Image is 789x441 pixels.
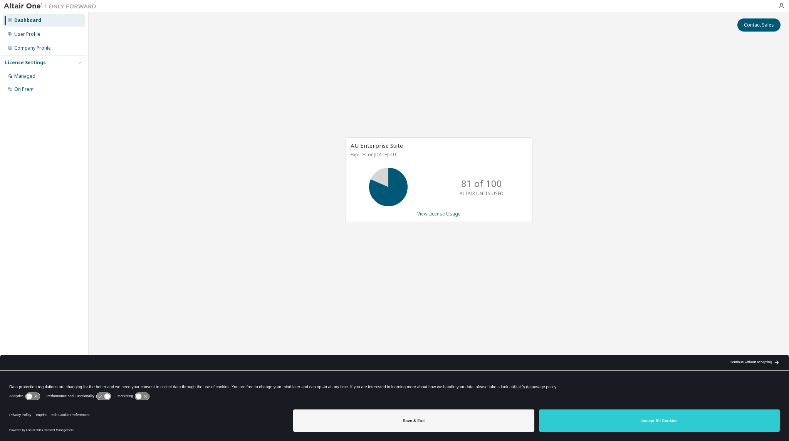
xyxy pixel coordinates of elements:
[461,177,502,190] p: 81 of 100
[737,18,781,32] button: Contact Sales
[4,2,100,10] img: Altair One
[5,60,46,66] div: License Settings
[460,190,504,197] p: ALTAIR UNITS USED
[14,73,35,79] div: Managed
[14,17,41,23] div: Dashboard
[351,142,403,149] span: AU Enterprise Suite
[351,151,525,158] p: Expires on [DATE] UTC
[14,31,40,37] div: User Profile
[14,45,51,51] div: Company Profile
[417,210,461,217] a: View License Usage
[14,86,34,92] div: On Prem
